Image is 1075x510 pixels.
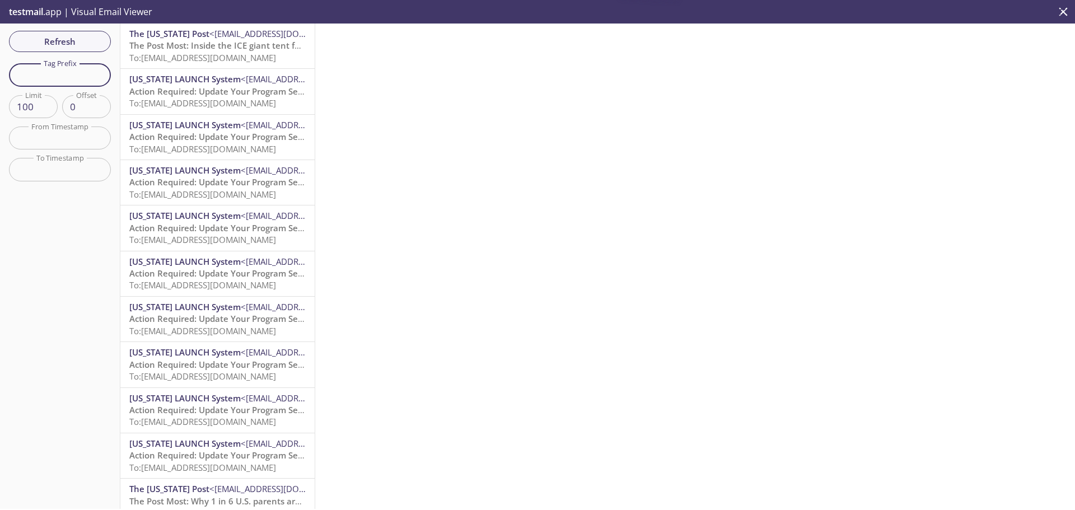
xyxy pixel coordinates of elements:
span: <[EMAIL_ADDRESS][DOMAIN_NAME][US_STATE]> [241,301,429,312]
span: To: [EMAIL_ADDRESS][DOMAIN_NAME] [129,143,276,155]
button: Refresh [9,31,111,52]
span: The [US_STATE] Post [129,28,209,39]
div: [US_STATE] LAUNCH System<[EMAIL_ADDRESS][DOMAIN_NAME][US_STATE]>Action Required: Update Your Prog... [120,160,315,205]
span: Action Required: Update Your Program Selection in [US_STATE] LAUNCH [129,268,418,279]
div: [US_STATE] LAUNCH System<[EMAIL_ADDRESS][DOMAIN_NAME][US_STATE]>Action Required: Update Your Prog... [120,342,315,387]
span: <[EMAIL_ADDRESS][DOMAIN_NAME][US_STATE]> [241,119,429,130]
span: [US_STATE] LAUNCH System [129,256,241,267]
span: To: [EMAIL_ADDRESS][DOMAIN_NAME] [129,52,276,63]
div: [US_STATE] LAUNCH System<[EMAIL_ADDRESS][DOMAIN_NAME][US_STATE]>Action Required: Update Your Prog... [120,205,315,250]
span: [US_STATE] LAUNCH System [129,165,241,176]
span: The Post Most: Inside the ICE giant tent facility that received 60 violations [DATE] [129,40,456,51]
span: [US_STATE] LAUNCH System [129,119,241,130]
div: [US_STATE] LAUNCH System<[EMAIL_ADDRESS][DOMAIN_NAME][US_STATE]>Action Required: Update Your Prog... [120,115,315,160]
span: Action Required: Update Your Program Selection in [US_STATE] LAUNCH [129,450,418,461]
span: <[EMAIL_ADDRESS][DOMAIN_NAME]> [209,28,354,39]
span: [US_STATE] LAUNCH System [129,301,241,312]
span: Action Required: Update Your Program Selection in [US_STATE] LAUNCH [129,131,418,142]
span: To: [EMAIL_ADDRESS][DOMAIN_NAME] [129,462,276,473]
span: <[EMAIL_ADDRESS][DOMAIN_NAME]> [209,483,354,494]
div: [US_STATE] LAUNCH System<[EMAIL_ADDRESS][DOMAIN_NAME][US_STATE]>Action Required: Update Your Prog... [120,69,315,114]
div: [US_STATE] LAUNCH System<[EMAIL_ADDRESS][DOMAIN_NAME][US_STATE]>Action Required: Update Your Prog... [120,297,315,341]
div: The [US_STATE] Post<[EMAIL_ADDRESS][DOMAIN_NAME]>The Post Most: Inside the ICE giant tent facilit... [120,24,315,68]
span: [US_STATE] LAUNCH System [129,73,241,85]
span: The Post Most: Why 1 in 6 U.S. parents are rejecting vaccine recommendations [129,495,446,507]
span: To: [EMAIL_ADDRESS][DOMAIN_NAME] [129,97,276,109]
span: To: [EMAIL_ADDRESS][DOMAIN_NAME] [129,371,276,382]
span: [US_STATE] LAUNCH System [129,392,241,404]
span: [US_STATE] LAUNCH System [129,347,241,358]
span: <[EMAIL_ADDRESS][DOMAIN_NAME][US_STATE]> [241,210,429,221]
span: Action Required: Update Your Program Selection in [US_STATE] LAUNCH [129,86,418,97]
span: [US_STATE] LAUNCH System [129,210,241,221]
span: To: [EMAIL_ADDRESS][DOMAIN_NAME] [129,325,276,336]
span: To: [EMAIL_ADDRESS][DOMAIN_NAME] [129,416,276,427]
span: <[EMAIL_ADDRESS][DOMAIN_NAME][US_STATE]> [241,438,429,449]
span: <[EMAIL_ADDRESS][DOMAIN_NAME][US_STATE]> [241,347,429,358]
span: The [US_STATE] Post [129,483,209,494]
span: testmail [9,6,43,18]
span: To: [EMAIL_ADDRESS][DOMAIN_NAME] [129,279,276,291]
span: To: [EMAIL_ADDRESS][DOMAIN_NAME] [129,189,276,200]
div: [US_STATE] LAUNCH System<[EMAIL_ADDRESS][DOMAIN_NAME][US_STATE]>Action Required: Update Your Prog... [120,433,315,478]
span: Action Required: Update Your Program Selection in [US_STATE] LAUNCH [129,359,418,370]
span: Refresh [18,34,102,49]
span: Action Required: Update Your Program Selection in [US_STATE] LAUNCH [129,176,418,188]
span: Action Required: Update Your Program Selection in [US_STATE] LAUNCH [129,313,418,324]
span: <[EMAIL_ADDRESS][DOMAIN_NAME][US_STATE]> [241,256,429,267]
span: [US_STATE] LAUNCH System [129,438,241,449]
span: Action Required: Update Your Program Selection in [US_STATE] LAUNCH [129,404,418,415]
span: <[EMAIL_ADDRESS][DOMAIN_NAME][US_STATE]> [241,392,429,404]
div: [US_STATE] LAUNCH System<[EMAIL_ADDRESS][DOMAIN_NAME][US_STATE]>Action Required: Update Your Prog... [120,388,315,433]
span: Action Required: Update Your Program Selection in [US_STATE] LAUNCH [129,222,418,233]
span: <[EMAIL_ADDRESS][DOMAIN_NAME][US_STATE]> [241,165,429,176]
span: To: [EMAIL_ADDRESS][DOMAIN_NAME] [129,234,276,245]
span: <[EMAIL_ADDRESS][DOMAIN_NAME][US_STATE]> [241,73,429,85]
div: [US_STATE] LAUNCH System<[EMAIL_ADDRESS][DOMAIN_NAME][US_STATE]>Action Required: Update Your Prog... [120,251,315,296]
